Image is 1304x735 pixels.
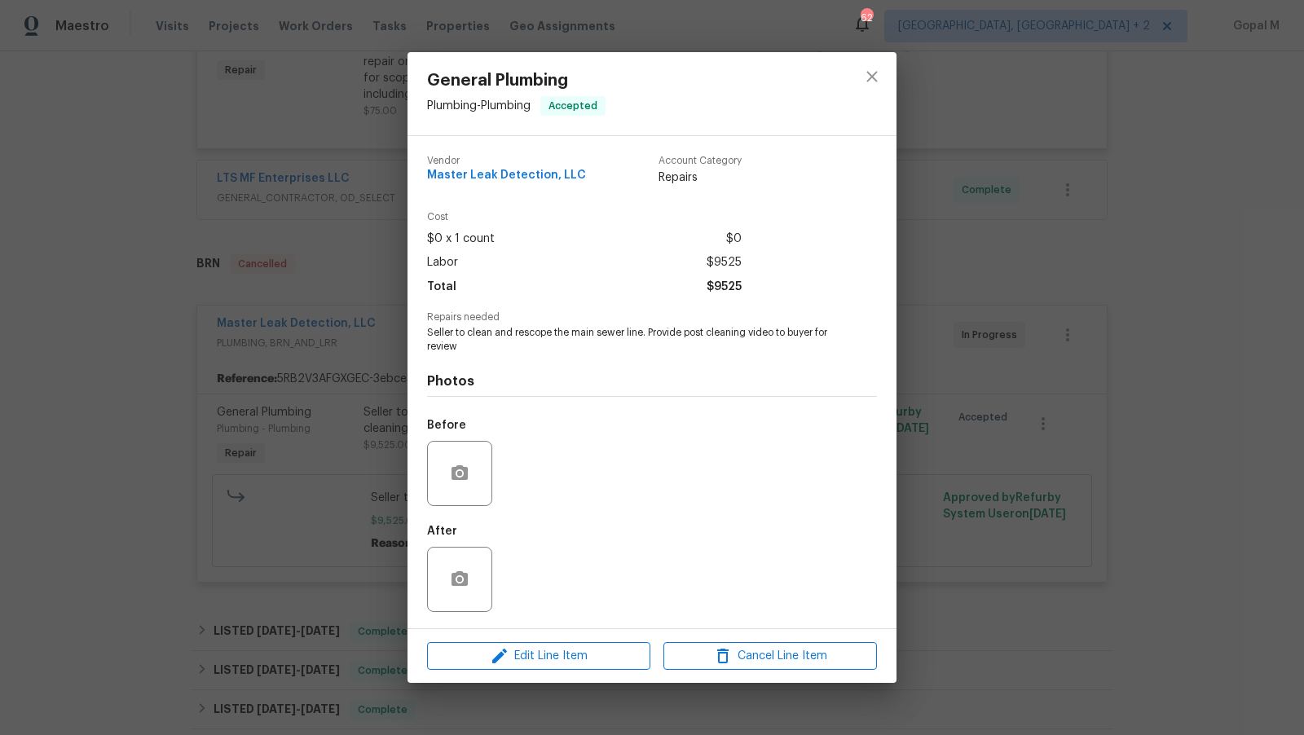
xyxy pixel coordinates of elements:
[861,10,872,26] div: 62
[427,227,495,251] span: $0 x 1 count
[427,312,877,323] span: Repairs needed
[542,98,604,114] span: Accepted
[427,373,877,390] h4: Photos
[427,642,650,671] button: Edit Line Item
[427,72,606,90] span: General Plumbing
[659,169,742,186] span: Repairs
[852,57,892,96] button: close
[427,526,457,537] h5: After
[427,212,742,222] span: Cost
[432,646,645,667] span: Edit Line Item
[707,275,742,299] span: $9525
[726,227,742,251] span: $0
[427,275,456,299] span: Total
[427,100,531,112] span: Plumbing - Plumbing
[659,156,742,166] span: Account Category
[663,642,877,671] button: Cancel Line Item
[427,420,466,431] h5: Before
[427,169,586,182] span: Master Leak Detection, LLC
[427,251,458,275] span: Labor
[427,156,586,166] span: Vendor
[427,326,832,354] span: Seller to clean and rescope the main sewer line. Provide post cleaning video to buyer for review
[707,251,742,275] span: $9525
[668,646,872,667] span: Cancel Line Item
